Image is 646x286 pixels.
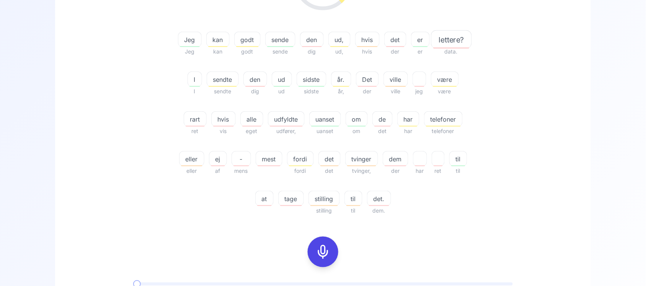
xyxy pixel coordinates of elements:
span: det [319,154,340,164]
span: har [397,127,419,136]
span: fordi [287,154,313,164]
button: det. [367,191,391,206]
button: ud [272,71,292,87]
span: alle [241,115,263,124]
span: godt [235,35,260,44]
span: eller [179,166,204,175]
span: det. [367,194,391,203]
span: det [385,35,406,44]
button: er [411,32,430,47]
span: ej [209,154,227,164]
span: til [450,154,467,164]
span: rart [184,115,206,124]
span: godt [234,47,261,56]
span: tage [279,194,303,203]
span: der [384,47,406,56]
span: ud [272,75,292,84]
button: I [188,71,202,87]
span: den [300,35,323,44]
span: uanset [310,115,341,124]
button: kan [206,32,230,47]
span: det [318,166,341,175]
span: tvinger, [345,166,378,175]
span: Jeg [178,47,202,56]
button: fordi [287,151,314,166]
button: sende [265,32,295,47]
button: det [384,32,406,47]
span: dem [383,154,408,164]
span: år, [331,87,351,96]
span: stilling [308,206,340,215]
button: ud, [328,32,351,47]
button: til [449,151,467,166]
span: der [383,166,408,175]
span: sende [265,47,295,56]
span: ud [272,87,292,96]
button: Jeg [178,32,202,47]
span: af [209,166,227,175]
button: om [346,111,368,127]
button: være [431,71,459,87]
span: sidste [297,75,326,84]
button: de [372,111,393,127]
span: data. [434,47,468,56]
button: telefoner [424,111,463,127]
button: mest [256,151,282,166]
button: til [344,191,362,206]
button: rart [184,111,207,127]
button: det [318,151,341,166]
span: den [244,75,267,84]
span: Det [356,75,378,84]
span: - [232,154,251,164]
span: har [398,115,419,124]
button: Det [356,71,379,87]
span: er [411,47,430,56]
span: I [188,75,202,84]
span: I [188,87,202,96]
span: at [256,194,273,203]
button: dem [383,151,408,166]
span: fordi [287,166,314,175]
button: - [232,151,251,166]
span: kan [206,47,230,56]
span: være [431,87,459,96]
span: Jeg [178,35,201,44]
button: har [397,111,419,127]
span: lettere? [431,34,471,45]
span: eget [240,127,263,136]
span: til [344,206,362,215]
span: jeg [413,87,426,96]
button: tvinger [345,151,378,166]
span: til [449,166,467,175]
span: ud, [329,35,350,44]
span: om [346,115,367,124]
button: hvis [355,32,380,47]
span: til [345,194,362,203]
span: hvis [212,115,235,124]
button: ville [383,71,408,87]
span: stilling [309,194,339,203]
button: sendte [207,71,239,87]
button: stilling [308,191,340,206]
button: godt [234,32,261,47]
span: mens [232,166,251,175]
span: er [411,35,429,44]
span: være [431,75,458,84]
button: at [255,191,274,206]
span: hvis [356,35,379,44]
span: ville [383,87,408,96]
span: sidste [297,87,326,96]
span: ud, [328,47,351,56]
span: mest [256,154,282,164]
span: tvinger [346,154,378,164]
span: år. [331,75,351,84]
button: udfyldte [268,111,305,127]
button: alle [240,111,263,127]
span: hvis [355,47,380,56]
span: vis [211,127,236,136]
span: har [413,166,427,175]
span: kan [207,35,229,44]
button: uanset [309,111,341,127]
span: eller [179,154,204,164]
span: uanset [309,127,341,136]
